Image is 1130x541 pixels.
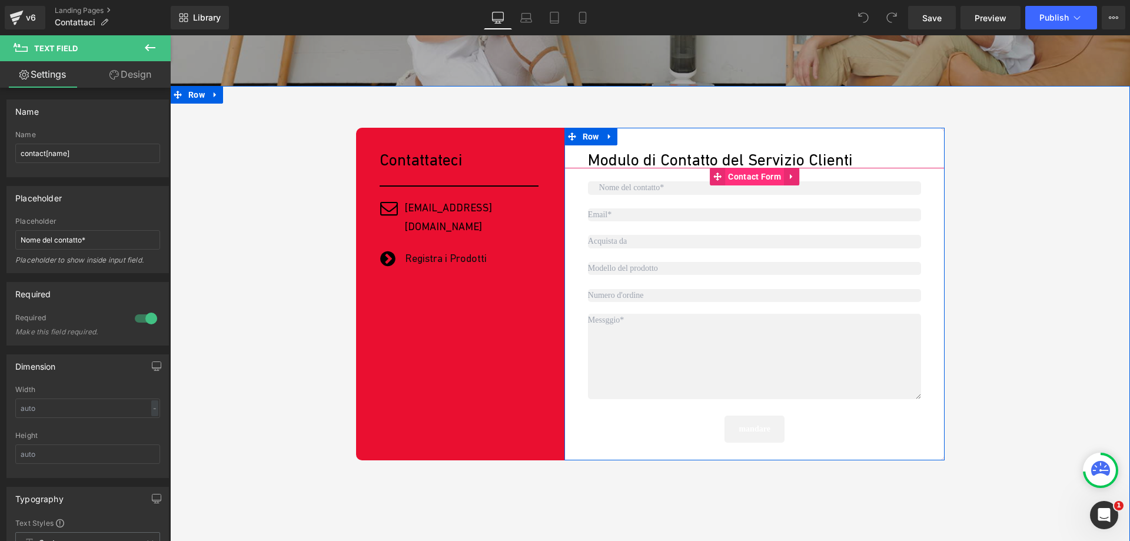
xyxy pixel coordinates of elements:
a: Expand / Collapse [432,92,447,110]
span: Row [410,92,432,110]
a: v6 [5,6,45,29]
span: Row [15,51,38,68]
input: Nome del contatto* [418,146,752,159]
input: Email* [418,173,752,186]
span: Text Field [34,44,78,53]
a: Preview [960,6,1021,29]
p: Contattateci [210,116,394,132]
div: Text Styles [15,518,160,527]
a: Landing Pages [55,6,171,15]
span: Publish [1039,13,1069,22]
div: Name [15,131,160,139]
button: mandare [554,380,614,407]
p: [EMAIL_ADDRESS][DOMAIN_NAME] [235,163,393,200]
div: v6 [24,10,38,25]
div: Required [15,283,51,299]
a: Tablet [540,6,569,29]
button: Redo [880,6,903,29]
input: Acquista da [418,200,752,213]
input: auto [15,444,160,464]
a: Design [88,61,173,88]
div: Typography [15,487,64,504]
a: Desktop [484,6,512,29]
span: Preview [975,12,1006,24]
a: Registra i Prodotti [235,217,317,229]
div: Height [15,432,160,440]
button: Undo [852,6,875,29]
a: New Library [171,6,229,29]
a: Laptop [512,6,540,29]
div: Name [15,100,39,117]
span: Library [193,12,221,23]
div: Make this field required. [15,328,121,336]
span: 1 [1114,501,1124,510]
div: - [151,400,158,416]
iframe: Intercom live chat [1090,501,1118,529]
span: Contattaci [55,18,95,27]
button: More [1102,6,1125,29]
font: Modulo di Contatto del Servizio Clienti [418,115,683,134]
div: Required [15,313,123,326]
input: Numero d'ordine [418,254,752,267]
span: Save [922,12,942,24]
div: Placeholder to show inside input field. [15,255,160,273]
div: Width [15,386,160,394]
div: Dimension [15,355,56,371]
a: Mobile [569,6,597,29]
a: Expand / Collapse [614,132,629,150]
input: auto [15,399,160,418]
div: Placeholder [15,217,160,225]
div: Placeholder [15,187,62,203]
span: Contact Form [555,132,614,150]
a: Expand / Collapse [38,51,53,68]
button: Publish [1025,6,1097,29]
input: Modello del prodotto [418,227,752,240]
